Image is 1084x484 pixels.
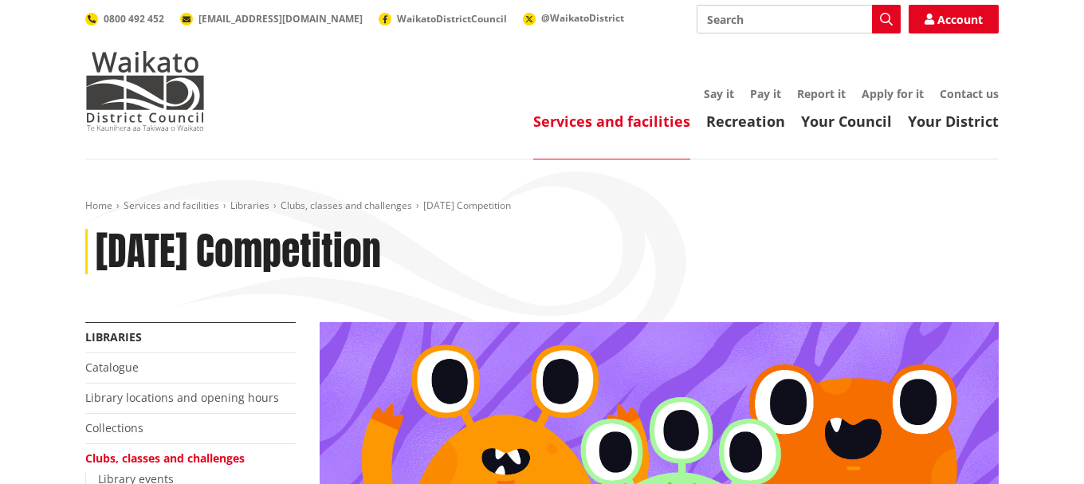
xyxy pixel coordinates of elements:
a: Recreation [706,112,785,131]
a: Services and facilities [533,112,690,131]
a: 0800 492 452 [85,12,164,26]
a: Contact us [940,86,999,101]
a: Collections [85,420,143,435]
a: Catalogue [85,360,139,375]
a: Home [85,199,112,212]
span: 0800 492 452 [104,12,164,26]
a: Services and facilities [124,199,219,212]
input: Search input [697,5,901,33]
a: Your District [908,112,999,131]
a: Libraries [85,329,142,344]
img: Waikato District Council - Te Kaunihera aa Takiwaa o Waikato [85,51,205,131]
a: Clubs, classes and challenges [85,451,245,466]
a: Apply for it [862,86,924,101]
a: Libraries [230,199,269,212]
a: Your Council [801,112,892,131]
span: [EMAIL_ADDRESS][DOMAIN_NAME] [198,12,363,26]
h1: [DATE] Competition [96,229,381,275]
a: @WaikatoDistrict [523,11,624,25]
a: Account [909,5,999,33]
a: Report it [797,86,846,101]
span: WaikatoDistrictCouncil [397,12,507,26]
a: Pay it [750,86,781,101]
a: Clubs, classes and challenges [281,199,412,212]
nav: breadcrumb [85,199,999,213]
a: Say it [704,86,734,101]
span: @WaikatoDistrict [541,11,624,25]
a: [EMAIL_ADDRESS][DOMAIN_NAME] [180,12,363,26]
a: WaikatoDistrictCouncil [379,12,507,26]
a: Library locations and opening hours [85,390,279,405]
span: [DATE] Competition [423,199,511,212]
